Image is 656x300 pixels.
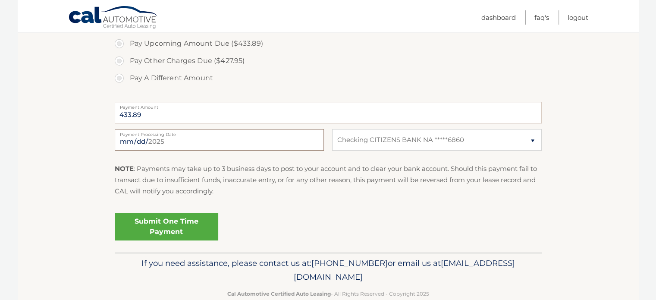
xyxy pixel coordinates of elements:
label: Payment Processing Date [115,129,324,136]
span: [PHONE_NUMBER] [311,258,388,268]
a: Cal Automotive [68,6,159,31]
p: If you need assistance, please contact us at: or email us at [120,256,536,284]
label: Pay A Different Amount [115,69,542,87]
label: Pay Other Charges Due ($427.95) [115,52,542,69]
a: Submit One Time Payment [115,213,218,240]
strong: NOTE [115,164,134,173]
label: Payment Amount [115,102,542,109]
input: Payment Date [115,129,324,151]
a: FAQ's [534,10,549,25]
a: Dashboard [481,10,516,25]
label: Pay Upcoming Amount Due ($433.89) [115,35,542,52]
a: Logout [568,10,588,25]
p: : Payments may take up to 3 business days to post to your account and to clear your bank account.... [115,163,542,197]
p: - All Rights Reserved - Copyright 2025 [120,289,536,298]
span: [EMAIL_ADDRESS][DOMAIN_NAME] [294,258,515,282]
input: Payment Amount [115,102,542,123]
strong: Cal Automotive Certified Auto Leasing [227,291,331,297]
